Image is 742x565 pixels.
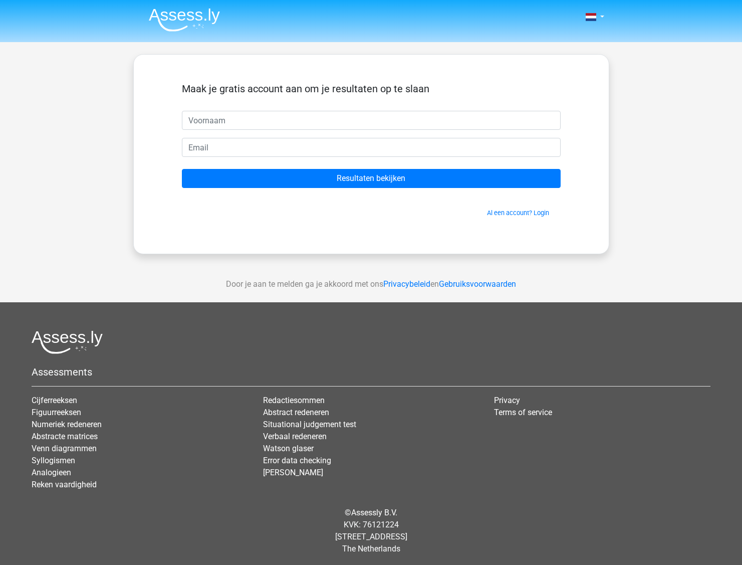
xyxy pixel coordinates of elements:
[263,456,331,465] a: Error data checking
[494,408,552,417] a: Terms of service
[32,330,103,354] img: Assessly logo
[351,508,397,517] a: Assessly B.V.
[32,456,75,465] a: Syllogismen
[263,468,323,477] a: [PERSON_NAME]
[32,480,97,489] a: Reken vaardigheid
[32,432,98,441] a: Abstracte matrices
[182,83,561,95] h5: Maak je gratis account aan om je resultaten op te slaan
[263,408,329,417] a: Abstract redeneren
[24,499,718,563] div: © KVK: 76121224 [STREET_ADDRESS] The Netherlands
[32,420,102,429] a: Numeriek redeneren
[182,138,561,157] input: Email
[263,432,327,441] a: Verbaal redeneren
[494,396,520,405] a: Privacy
[32,468,71,477] a: Analogieen
[263,420,356,429] a: Situational judgement test
[32,396,77,405] a: Cijferreeksen
[182,169,561,188] input: Resultaten bekijken
[383,279,430,289] a: Privacybeleid
[149,8,220,32] img: Assessly
[439,279,516,289] a: Gebruiksvoorwaarden
[263,396,325,405] a: Redactiesommen
[32,366,710,378] h5: Assessments
[487,209,549,217] a: Al een account? Login
[32,444,97,453] a: Venn diagrammen
[182,111,561,130] input: Voornaam
[263,444,314,453] a: Watson glaser
[32,408,81,417] a: Figuurreeksen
